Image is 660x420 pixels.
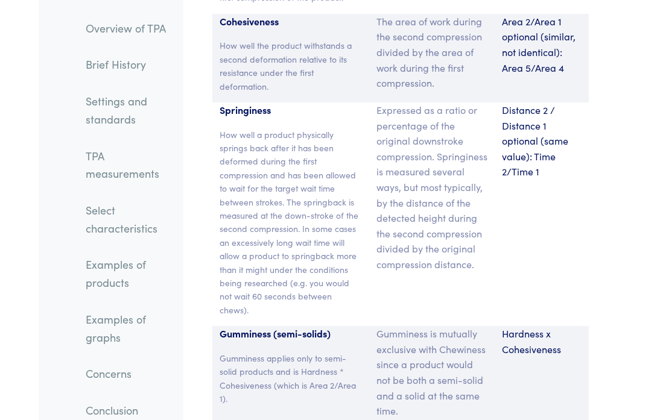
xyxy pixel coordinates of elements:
p: Distance 2 / Distance 1 optional (same value): Time 2/Time 1 [502,102,582,180]
p: Springiness [220,102,362,118]
p: Cohesiveness [220,14,362,30]
a: Examples of products [76,251,183,296]
p: Area 2/Area 1 optional (similar, not identical): Area 5/Area 4 [502,14,582,75]
p: Gumminess (semi-solids) [220,326,362,342]
p: Gumminess is mutually exclusive with Chewiness since a product would not be both a semi-solid and... [376,326,487,419]
p: The area of work during the second compression divided by the area of work during the first compr... [376,14,487,91]
a: TPA measurements [76,142,183,187]
p: How well a product physically springs back after it has been deformed during the first compressio... [220,128,362,317]
a: Brief History [76,51,183,79]
a: Overview of TPA [76,14,183,42]
a: Concerns [76,360,183,387]
p: Expressed as a ratio or percentage of the original downstroke compression. Springiness is measure... [376,102,487,272]
p: Hardness x Cohesiveness [502,326,582,357]
p: How well the product withstands a second deformation relative to its resistance under the first d... [220,39,362,93]
a: Examples of graphs [76,306,183,351]
p: Gumminess applies only to semi-solid products and is Hardness * Cohesiveness (which is Area 2/Are... [220,351,362,406]
a: Select characteristics [76,196,183,242]
a: Settings and standards [76,87,183,133]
